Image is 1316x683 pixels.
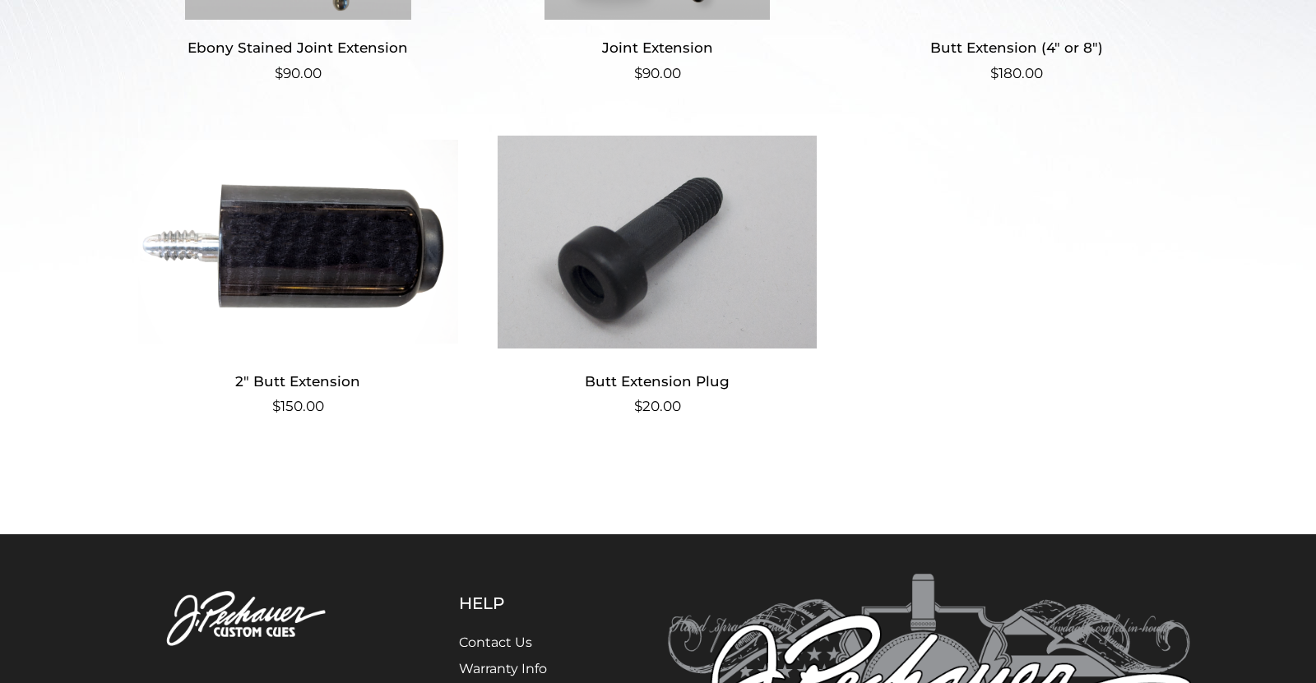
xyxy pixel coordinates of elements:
bdi: 90.00 [634,65,681,81]
h2: 2″ Butt Extension [138,366,458,396]
h2: Butt Extension Plug [498,366,818,396]
bdi: 150.00 [272,398,324,414]
a: Contact Us [459,635,532,650]
h2: Ebony Stained Joint Extension [138,33,458,63]
bdi: 20.00 [634,398,681,414]
span: $ [634,65,642,81]
img: Butt Extension Plug [498,131,818,353]
a: 2″ Butt Extension $150.00 [138,131,458,418]
a: Warranty Info [459,661,547,676]
span: $ [272,398,280,414]
a: Butt Extension Plug $20.00 [498,131,818,418]
span: $ [275,65,283,81]
h2: Butt Extension (4″ or 8″) [856,33,1176,63]
span: $ [990,65,999,81]
h5: Help [459,593,586,613]
span: $ [634,398,642,414]
h2: Joint Extension [498,33,818,63]
img: 2" Butt Extension [138,131,458,353]
bdi: 90.00 [275,65,322,81]
img: Pechauer Custom Cues [125,574,377,665]
bdi: 180.00 [990,65,1043,81]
